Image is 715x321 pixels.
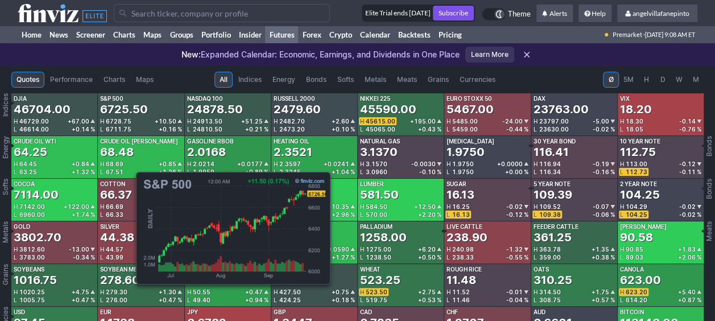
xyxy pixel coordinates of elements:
[197,26,234,43] a: Portfolio
[177,169,182,175] span: %
[610,212,615,217] span: %
[452,118,478,125] span: 5485.00
[46,26,72,43] a: News
[534,118,539,124] span: H
[98,221,184,264] a: Silver44.38H44.57-0.23L43.99-0.51 %
[447,138,494,144] div: [MEDICAL_DATA]
[360,181,384,187] div: Lumber
[620,224,667,229] div: [PERSON_NAME]
[366,118,395,125] span: 45615.00
[679,126,701,132] div: -0.76
[100,181,125,187] div: Cotton
[655,72,671,88] button: D
[444,136,530,178] a: [MEDICAL_DATA]1.9750H1.9750+0.0000L1.9750+0.00 %
[264,126,268,132] span: %
[620,204,626,209] span: H
[19,168,37,175] span: 63.25
[447,229,487,245] div: 238.90
[679,169,701,175] div: -0.11
[679,204,696,209] span: -0.02
[618,136,704,178] a: 10 Year Note112.75H113.00-0.12L112.73-0.11 %
[534,187,572,203] div: 109.39
[100,204,106,209] span: H
[620,229,653,245] div: 90.58
[109,26,139,43] a: Charts
[360,118,366,124] span: H
[534,229,572,245] div: 361.25
[50,74,93,85] span: Performance
[418,212,441,217] div: +2.20
[482,8,531,20] a: Theme
[100,126,106,132] span: L
[325,26,356,43] a: Crypto
[324,161,349,167] span: +0.0241
[633,9,689,18] span: angelvillafanepinto
[233,72,267,88] a: Indices
[360,138,400,144] div: Natural Gas
[358,93,444,135] a: Nikkei 22545590.00H45615.00+195.00L45065.00+0.43 %
[14,96,27,101] div: DJIA
[100,96,123,101] div: S&P 500
[104,74,125,85] span: Charts
[187,138,234,144] div: Gasoline RBOB
[350,126,355,132] span: %
[428,74,449,85] span: Grains
[536,5,573,23] a: Alerts
[539,126,569,133] span: 23630.00
[14,204,19,209] span: H
[11,221,97,264] a: Gold3802.70H3812.60-13.00L3783.00-0.34 %
[620,126,626,132] span: L
[437,169,441,175] span: %
[524,169,528,175] span: %
[332,72,359,88] a: Softs
[697,169,701,175] span: %
[238,74,262,85] span: Indices
[618,93,704,135] a: VIX18.20H18.30-0.14L18.05-0.76 %
[539,211,561,218] span: 109.38
[234,26,265,43] a: Insider
[272,74,295,85] span: Energy
[534,169,539,175] span: L
[460,74,495,85] span: Currencies
[14,169,19,175] span: L
[220,74,228,85] span: All
[14,181,35,187] div: Cocoa
[274,138,309,144] div: Heating Oil
[397,74,417,85] span: Meats
[620,138,660,144] div: 10 Year Note
[274,118,279,124] span: H
[332,169,355,175] div: +1.04
[360,144,398,160] div: 3.1370
[298,26,325,43] a: Forex
[497,161,523,167] span: +0.0000
[447,126,452,132] span: L
[534,161,539,167] span: H
[534,126,539,132] span: L
[100,138,178,144] div: Crude Oil [PERSON_NAME]
[620,96,630,101] div: VIX
[578,5,611,23] a: Help
[534,138,576,144] div: 30 Year Bond
[447,181,466,187] div: Sugar
[106,211,123,218] span: 66.33
[642,74,650,85] span: H
[447,224,482,229] div: Live Cattle
[90,126,95,132] span: %
[620,187,660,203] div: 104.25
[447,101,494,117] div: 5467.00
[411,161,436,167] span: -0.0030
[274,101,321,117] div: 2479.60
[366,126,395,133] span: 45065.00
[98,179,184,221] a: Cotton66.37H66.69-0.27L66.33-0.41 %
[531,221,617,264] a: Feeder Cattle361.25H363.78+1.35L359.00+0.38 %
[360,126,366,132] span: L
[619,72,638,88] button: 5M
[16,74,39,85] span: Quotes
[534,181,571,187] div: 5 Year Note
[265,26,298,43] a: Futures
[274,161,279,167] span: H
[365,74,386,85] span: Metals
[72,212,95,217] div: +1.74
[14,118,19,124] span: H
[114,4,330,22] input: Search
